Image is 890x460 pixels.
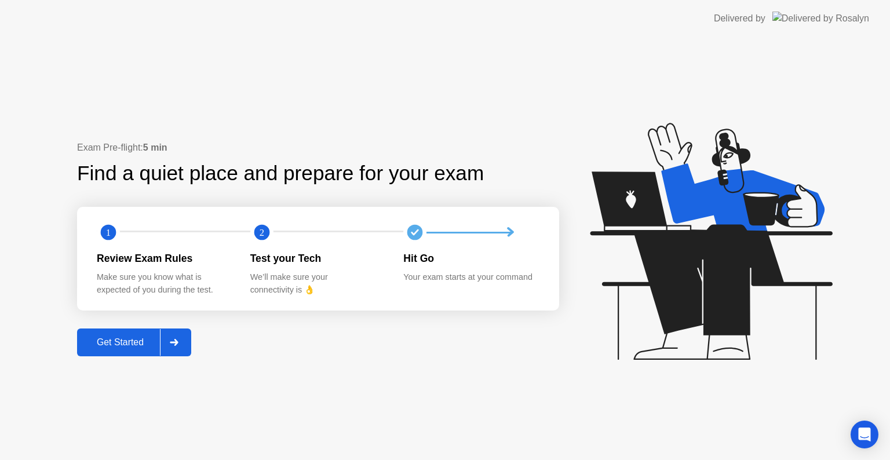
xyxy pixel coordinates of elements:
[77,158,486,189] div: Find a quiet place and prepare for your exam
[403,251,538,266] div: Hit Go
[772,12,869,25] img: Delivered by Rosalyn
[403,271,538,284] div: Your exam starts at your command
[77,141,559,155] div: Exam Pre-flight:
[97,251,232,266] div: Review Exam Rules
[77,328,191,356] button: Get Started
[81,337,160,348] div: Get Started
[260,227,264,238] text: 2
[106,227,111,238] text: 1
[143,143,167,152] b: 5 min
[97,271,232,296] div: Make sure you know what is expected of you during the test.
[851,421,878,448] div: Open Intercom Messenger
[250,251,385,266] div: Test your Tech
[250,271,385,296] div: We’ll make sure your connectivity is 👌
[714,12,765,25] div: Delivered by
